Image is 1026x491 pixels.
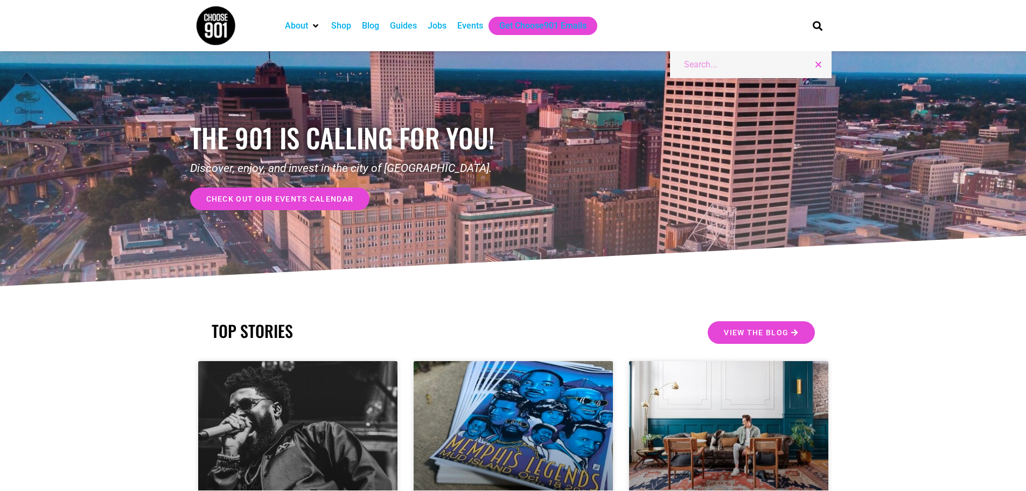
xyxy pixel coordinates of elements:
[499,19,587,32] a: Get Choose901 Emails
[190,160,513,177] p: Discover, enjoy, and invest in the city of [GEOGRAPHIC_DATA].
[280,17,326,35] div: About
[280,17,794,35] nav: Main nav
[285,19,308,32] a: About
[684,58,828,71] input: Search...
[809,55,828,74] div: Close this search box.
[190,188,370,210] a: check out our events calendar
[457,19,483,32] a: Events
[331,19,351,32] a: Shop
[206,195,354,203] span: check out our events calendar
[724,329,788,336] span: View the Blog
[629,361,828,490] a: A man sits on a brown leather sofa in a stylish living room with teal walls, an ornate rug, and m...
[362,19,379,32] a: Blog
[808,17,826,34] div: Search
[708,321,814,344] a: View the Blog
[390,19,417,32] a: Guides
[190,122,513,154] h1: the 901 is calling for you!
[212,321,508,341] h2: TOP STORIES
[428,19,446,32] a: Jobs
